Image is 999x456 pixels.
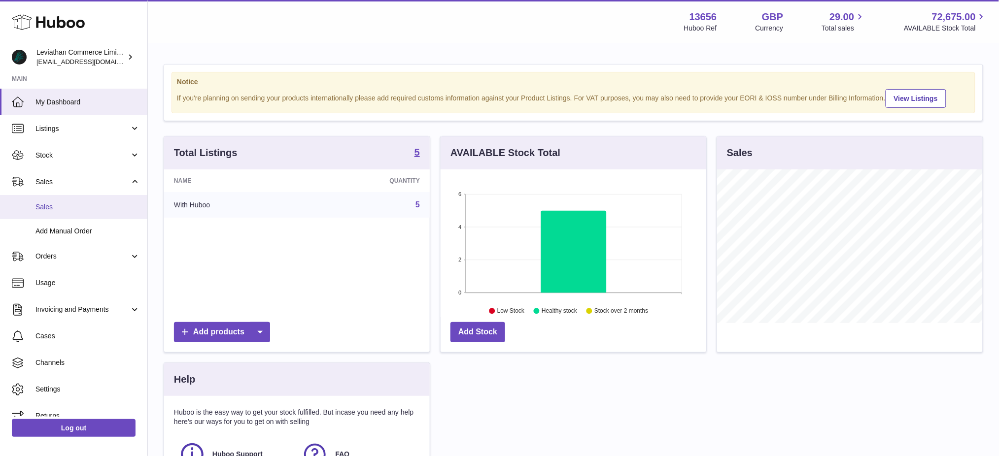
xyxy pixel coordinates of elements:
[35,151,130,160] span: Stock
[35,385,140,394] span: Settings
[542,308,578,315] text: Healthy stock
[35,227,140,236] span: Add Manual Order
[594,308,648,315] text: Stock over 2 months
[414,147,420,159] a: 5
[35,124,130,133] span: Listings
[450,146,560,160] h3: AVAILABLE Stock Total
[174,146,238,160] h3: Total Listings
[174,408,420,426] p: Huboo is the easy way to get your stock fulfilled. But incase you need any help here's our ways f...
[164,192,304,218] td: With Huboo
[829,10,854,24] span: 29.00
[35,202,140,212] span: Sales
[458,257,461,263] text: 2
[12,419,136,437] a: Log out
[450,322,505,342] a: Add Stock
[415,200,420,209] a: 5
[822,10,865,33] a: 29.00 Total sales
[904,10,987,33] a: 72,675.00 AVAILABLE Stock Total
[727,146,753,160] h3: Sales
[174,322,270,342] a: Add products
[414,147,420,157] strong: 5
[35,98,140,107] span: My Dashboard
[886,89,946,108] a: View Listings
[756,24,784,33] div: Currency
[36,48,125,66] div: Leviathan Commerce Limited
[177,77,970,87] strong: Notice
[904,24,987,33] span: AVAILABLE Stock Total
[36,58,145,65] span: [EMAIL_ADDRESS][DOMAIN_NAME]
[458,224,461,230] text: 4
[164,169,304,192] th: Name
[35,278,140,288] span: Usage
[35,411,140,421] span: Returns
[458,191,461,197] text: 6
[304,169,430,192] th: Quantity
[35,305,130,314] span: Invoicing and Payments
[932,10,976,24] span: 72,675.00
[35,358,140,367] span: Channels
[35,252,130,261] span: Orders
[684,24,717,33] div: Huboo Ref
[35,331,140,341] span: Cases
[12,50,27,65] img: support@pawwise.co
[822,24,865,33] span: Total sales
[177,88,970,108] div: If you're planning on sending your products internationally please add required customs informati...
[689,10,717,24] strong: 13656
[174,373,195,386] h3: Help
[458,290,461,295] text: 0
[35,177,130,187] span: Sales
[762,10,783,24] strong: GBP
[497,308,525,315] text: Low Stock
